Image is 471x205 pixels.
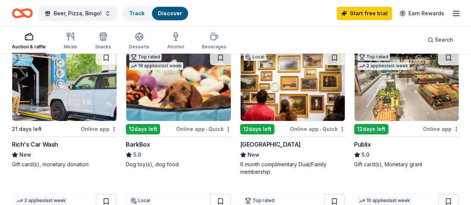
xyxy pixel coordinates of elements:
div: Snacks [95,44,111,50]
div: 12 days left [354,124,388,134]
div: Online app [423,124,459,134]
span: Search [435,35,453,44]
button: Beer, Pizza, Bingo! [39,6,117,21]
div: 6 month complimentary Dual/Family membership [240,161,345,176]
button: Auction & raffle [12,29,46,54]
div: 12 days left [240,124,274,134]
div: Desserts [129,44,149,50]
button: TrackDiscover [122,6,189,21]
div: Top rated [129,53,162,61]
span: 5.0 [362,150,369,159]
a: Track [129,10,144,16]
div: Online app Quick [290,124,345,134]
span: • [206,126,207,132]
div: Local [244,53,266,61]
div: Beverages [202,44,226,50]
img: Image for Publix [354,50,459,121]
div: Gift card(s), monetary donation [12,161,117,168]
div: Top rated [244,197,276,204]
div: 2 applies last week [15,197,67,205]
div: 10 applies last week [357,197,411,205]
img: Image for High Museum of Art [241,50,345,121]
button: Meals [64,29,77,54]
a: Earn Rewards [395,7,449,20]
span: New [248,150,260,159]
div: Meals [64,44,77,50]
a: Image for Rich's Car Wash21 days leftOnline appRich's Car WashNewGift card(s), monetary donation [12,50,117,168]
button: Search [421,32,459,47]
div: Local [129,197,152,204]
button: Snacks [95,29,111,54]
a: Image for BarkBoxTop rated19 applieslast week12days leftOnline app•QuickBarkBox5.0Dog toy(s), dog... [126,50,231,168]
div: BarkBox [126,140,150,149]
a: Home [12,4,33,22]
a: Image for PublixTop rated2 applieslast week12days leftOnline appPublix5.0Gift card(s), Monetary g... [354,50,459,168]
a: Start free trial [337,7,392,20]
div: Publix [354,140,371,149]
div: Auction & raffle [12,44,46,50]
div: Online app Quick [176,124,231,134]
span: 5.0 [133,150,141,159]
a: Image for High Museum of ArtLocal12days leftOnline app•Quick[GEOGRAPHIC_DATA]New6 month complimen... [240,50,345,176]
a: Discover [158,10,182,16]
img: Image for BarkBox [126,50,230,121]
div: 21 days left [12,125,42,134]
span: • [320,126,321,132]
div: Dog toy(s), dog food [126,161,231,168]
button: Beverages [202,29,226,54]
button: Alcohol [167,29,184,54]
div: Online app [81,124,117,134]
div: Alcohol [167,44,184,50]
span: New [19,150,31,159]
div: 2 applies last week [357,62,410,70]
button: Desserts [129,29,149,54]
img: Image for Rich's Car Wash [12,50,117,121]
div: [GEOGRAPHIC_DATA] [240,140,301,149]
div: Top rated [357,53,390,61]
span: Beer, Pizza, Bingo! [54,9,102,18]
div: Gift card(s), Monetary grant [354,161,459,168]
div: Rich's Car Wash [12,140,58,149]
div: 12 days left [126,124,160,134]
div: 19 applies last week [129,62,183,70]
